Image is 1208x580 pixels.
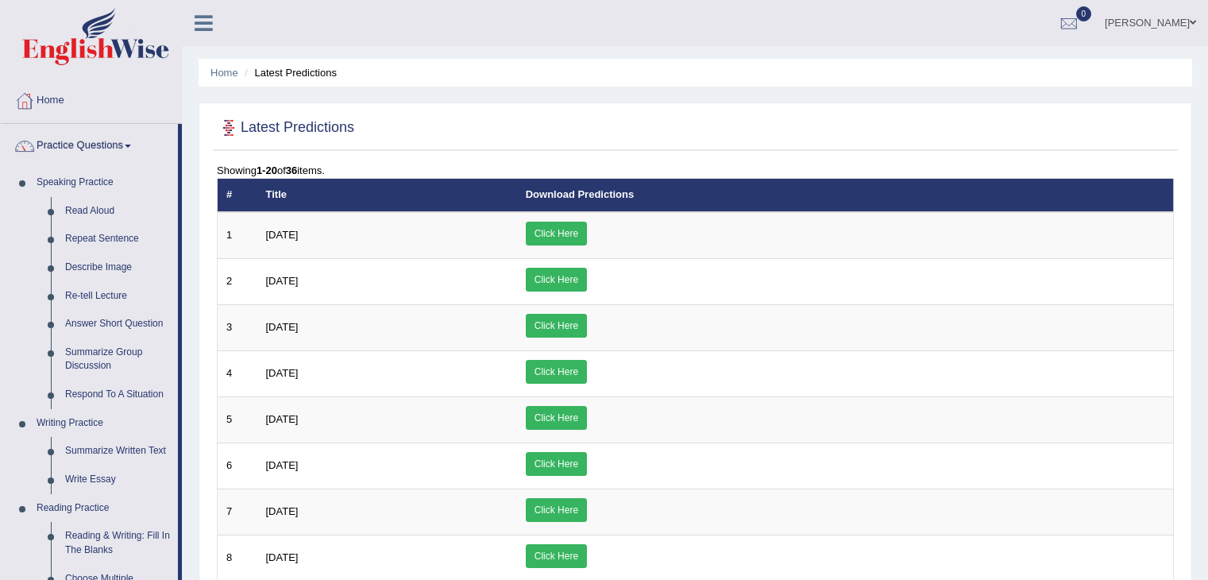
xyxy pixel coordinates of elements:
[218,350,257,396] td: 4
[266,413,299,425] span: [DATE]
[266,321,299,333] span: [DATE]
[58,437,178,466] a: Summarize Written Text
[58,310,178,338] a: Answer Short Question
[526,268,587,292] a: Click Here
[218,396,257,443] td: 5
[526,406,587,430] a: Click Here
[58,466,178,494] a: Write Essay
[257,179,517,212] th: Title
[241,65,337,80] li: Latest Predictions
[266,505,299,517] span: [DATE]
[58,381,178,409] a: Respond To A Situation
[266,229,299,241] span: [DATE]
[58,282,178,311] a: Re-tell Lecture
[58,253,178,282] a: Describe Image
[58,522,178,564] a: Reading & Writing: Fill In The Blanks
[210,67,238,79] a: Home
[526,544,587,568] a: Click Here
[266,367,299,379] span: [DATE]
[218,443,257,489] td: 6
[29,409,178,438] a: Writing Practice
[257,164,277,176] b: 1-20
[58,338,178,381] a: Summarize Group Discussion
[29,168,178,197] a: Speaking Practice
[58,225,178,253] a: Repeat Sentence
[526,222,587,246] a: Click Here
[217,163,1174,178] div: Showing of items.
[218,258,257,304] td: 2
[218,489,257,535] td: 7
[1,124,178,164] a: Practice Questions
[526,360,587,384] a: Click Here
[218,304,257,350] td: 3
[266,459,299,471] span: [DATE]
[1,79,182,118] a: Home
[517,179,1174,212] th: Download Predictions
[266,275,299,287] span: [DATE]
[526,498,587,522] a: Click Here
[266,551,299,563] span: [DATE]
[1076,6,1092,21] span: 0
[526,452,587,476] a: Click Here
[217,116,354,140] h2: Latest Predictions
[218,212,257,259] td: 1
[218,179,257,212] th: #
[29,494,178,523] a: Reading Practice
[526,314,587,338] a: Click Here
[286,164,297,176] b: 36
[58,197,178,226] a: Read Aloud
